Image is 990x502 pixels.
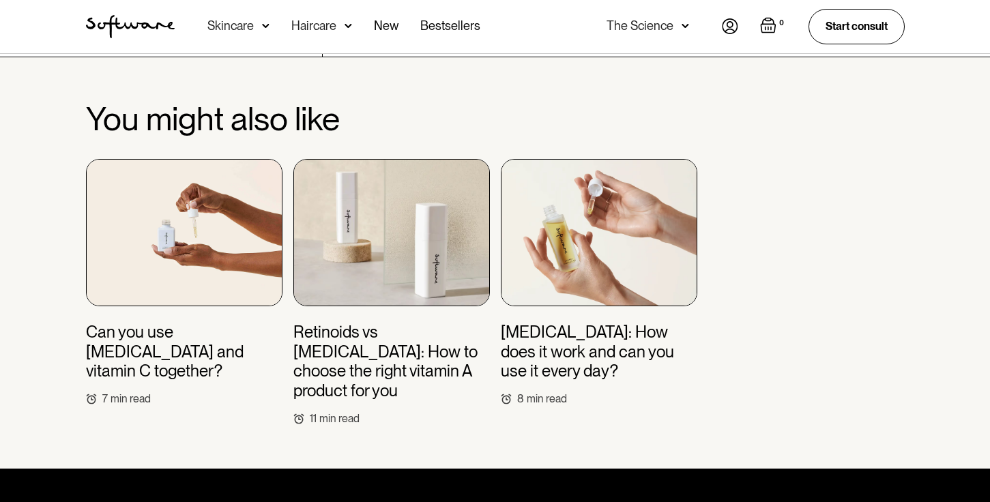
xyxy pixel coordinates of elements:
img: Software Logo [86,15,175,38]
div: Haircare [291,19,336,33]
div: Skincare [207,19,254,33]
h3: Can you use [MEDICAL_DATA] and vitamin C together? [86,323,282,381]
div: min read [319,412,360,425]
img: arrow down [345,19,352,33]
div: 8 [517,392,524,405]
div: min read [527,392,567,405]
div: 11 [310,412,317,425]
div: min read [111,392,151,405]
a: Retinoids vs [MEDICAL_DATA]: How to choose the right vitamin A product for you11min read [293,159,490,425]
div: 0 [776,17,787,29]
a: home [86,15,175,38]
h2: You might also like [86,101,905,137]
div: 7 [102,392,108,405]
img: arrow down [262,19,270,33]
h3: Retinoids vs [MEDICAL_DATA]: How to choose the right vitamin A product for you [293,323,490,401]
div: The Science [607,19,673,33]
a: Open empty cart [760,17,787,36]
a: [MEDICAL_DATA]: How does it work and can you use it every day?8min read [501,159,697,406]
img: arrow down [682,19,689,33]
a: Start consult [809,9,905,44]
a: Can you use [MEDICAL_DATA] and vitamin C together?7min read [86,159,282,406]
h3: [MEDICAL_DATA]: How does it work and can you use it every day? [501,323,697,381]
